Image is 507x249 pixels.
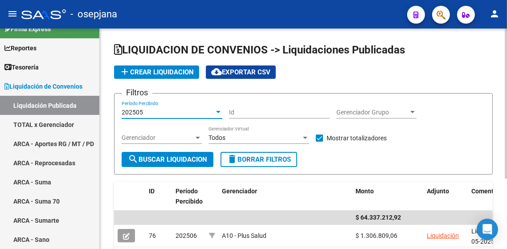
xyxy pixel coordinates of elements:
[176,232,197,239] span: 202506
[119,68,194,76] span: Crear Liquidacion
[423,182,468,221] datatable-header-cell: Adjunto
[477,219,498,240] div: Open Intercom Messenger
[222,188,257,195] span: Gerenciador
[356,188,374,195] span: Monto
[489,8,500,19] mat-icon: person
[122,134,194,142] span: Gerenciador
[221,152,297,167] button: Borrar Filtros
[122,152,213,167] button: Buscar Liquidacion
[336,109,409,116] span: Gerenciador Grupo
[128,155,207,163] span: Buscar Liquidacion
[356,231,420,241] div: $ 1.306.809,06
[209,134,225,141] span: Todos
[327,133,387,143] span: Mostrar totalizadores
[149,232,156,239] span: 76
[114,65,199,79] button: Crear Liquidacion
[4,82,82,91] span: Liquidación de Convenios
[122,109,143,116] span: 202505
[172,182,205,221] datatable-header-cell: Período Percibido
[7,8,18,19] mat-icon: menu
[222,232,266,239] span: A10 - Plus Salud
[211,66,222,77] mat-icon: cloud_download
[206,65,276,79] button: Exportar CSV
[218,182,352,221] datatable-header-cell: Gerenciador
[427,232,459,239] a: Liquidación
[4,43,37,53] span: Reportes
[70,4,117,24] span: - osepjana
[471,188,505,195] span: Comentario
[122,86,152,99] h3: Filtros
[211,68,270,76] span: Exportar CSV
[145,182,172,221] datatable-header-cell: ID
[356,214,401,221] span: $ 64.337.212,92
[227,154,237,164] mat-icon: delete
[227,155,291,163] span: Borrar Filtros
[352,182,423,221] datatable-header-cell: Monto
[176,188,203,205] span: Período Percibido
[427,188,449,195] span: Adjunto
[149,188,155,195] span: ID
[4,24,51,34] span: Firma Express
[4,62,39,72] span: Tesorería
[114,44,405,56] span: LIQUIDACION DE CONVENIOS -> Liquidaciones Publicadas
[119,66,130,77] mat-icon: add
[128,154,139,164] mat-icon: search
